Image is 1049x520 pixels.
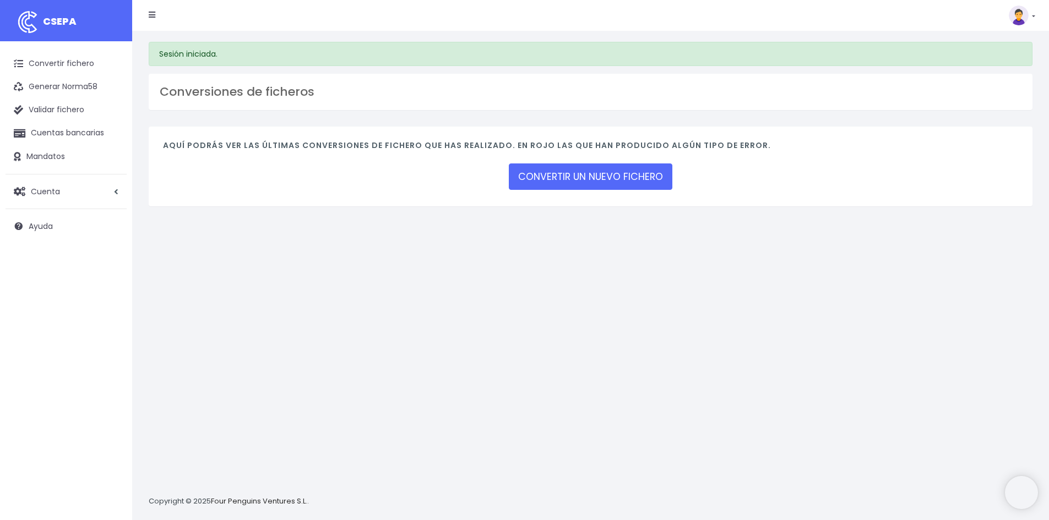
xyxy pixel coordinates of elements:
a: Validar fichero [6,98,127,122]
a: Ayuda [6,215,127,238]
span: Cuenta [31,185,60,196]
a: Cuentas bancarias [6,122,127,145]
a: Generar Norma58 [6,75,127,98]
h4: Aquí podrás ver las últimas conversiones de fichero que has realizado. En rojo las que han produc... [163,141,1018,156]
a: Convertir fichero [6,52,127,75]
a: Mandatos [6,145,127,168]
img: logo [14,8,41,36]
img: profile [1009,6,1029,25]
a: Four Penguins Ventures S.L. [211,496,307,506]
a: Cuenta [6,180,127,203]
span: CSEPA [43,14,77,28]
div: Sesión iniciada. [149,42,1032,66]
span: Ayuda [29,221,53,232]
a: CONVERTIR UN NUEVO FICHERO [509,163,672,190]
h3: Conversiones de ficheros [160,85,1021,99]
p: Copyright © 2025 . [149,496,309,507]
